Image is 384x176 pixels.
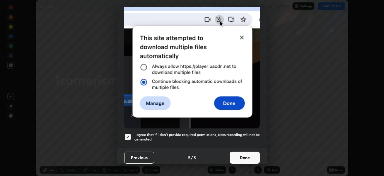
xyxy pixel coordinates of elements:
h4: 5 [193,154,196,161]
button: Done [230,152,260,164]
h4: 5 [188,154,190,161]
button: Previous [124,152,154,164]
h4: / [191,154,193,161]
h5: I agree that if I don't provide required permissions, class recording will not be generated [134,132,260,142]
